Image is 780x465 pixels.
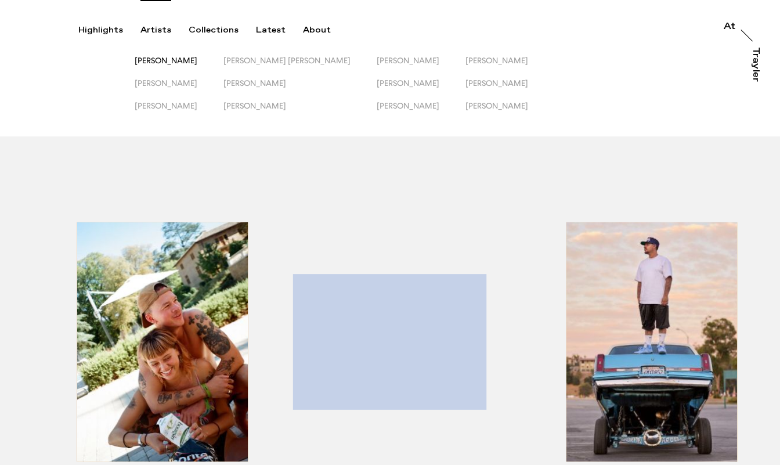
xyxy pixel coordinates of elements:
button: [PERSON_NAME] [465,56,554,78]
a: Trayler [749,47,760,95]
span: [PERSON_NAME] [377,101,439,110]
button: [PERSON_NAME] [135,78,223,101]
button: [PERSON_NAME] [465,101,554,124]
button: [PERSON_NAME] [465,78,554,101]
button: [PERSON_NAME] [377,56,465,78]
button: [PERSON_NAME] [PERSON_NAME] [223,56,377,78]
span: [PERSON_NAME] [PERSON_NAME] [223,56,351,65]
span: [PERSON_NAME] [465,78,528,88]
span: [PERSON_NAME] [135,78,197,88]
span: [PERSON_NAME] [223,78,286,88]
span: [PERSON_NAME] [223,101,286,110]
span: [PERSON_NAME] [377,56,439,65]
span: [PERSON_NAME] [135,101,197,110]
button: Artists [140,25,189,35]
button: [PERSON_NAME] [377,101,465,124]
button: [PERSON_NAME] [223,101,377,124]
div: Trayler [751,47,760,82]
div: About [303,25,331,35]
a: At [724,22,735,34]
div: Collections [189,25,239,35]
div: Latest [256,25,286,35]
div: Artists [140,25,171,35]
button: Latest [256,25,303,35]
button: About [303,25,348,35]
button: [PERSON_NAME] [135,101,223,124]
div: Highlights [78,25,123,35]
button: Highlights [78,25,140,35]
button: [PERSON_NAME] [377,78,465,101]
span: [PERSON_NAME] [465,56,528,65]
button: Collections [189,25,256,35]
span: [PERSON_NAME] [135,56,197,65]
span: [PERSON_NAME] [377,78,439,88]
button: [PERSON_NAME] [135,56,223,78]
span: [PERSON_NAME] [465,101,528,110]
button: [PERSON_NAME] [223,78,377,101]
